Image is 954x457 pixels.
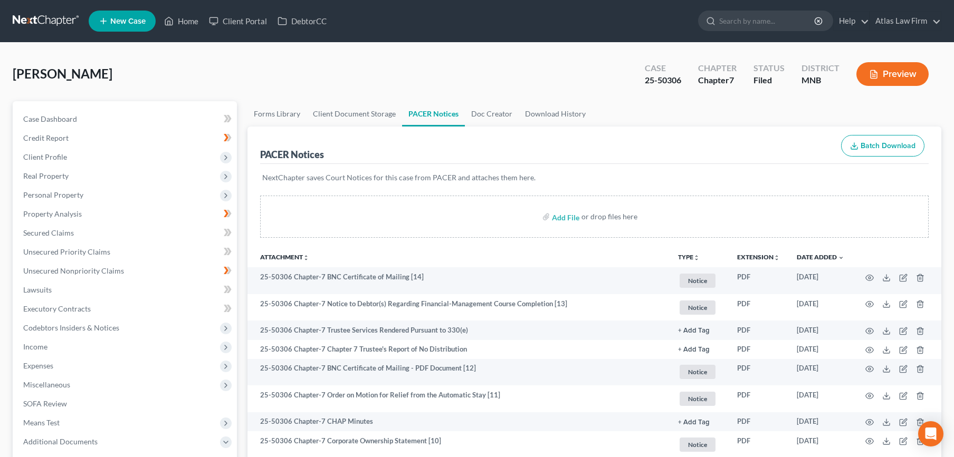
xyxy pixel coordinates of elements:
td: [DATE] [788,412,853,431]
td: [DATE] [788,267,853,294]
a: Atlas Law Firm [870,12,941,31]
span: Income [23,342,47,351]
button: TYPEunfold_more [678,254,700,261]
td: 25-50306 Chapter-7 BNC Certificate of Mailing [14] [247,267,670,294]
a: Property Analysis [15,205,237,223]
i: expand_more [838,255,844,261]
a: Home [159,12,204,31]
a: Client Portal [204,12,272,31]
a: Case Dashboard [15,110,237,129]
td: PDF [729,412,788,431]
span: SOFA Review [23,399,67,408]
a: Notice [678,272,720,289]
i: unfold_more [774,255,780,261]
i: unfold_more [693,255,700,261]
div: or drop files here [581,211,637,222]
span: Codebtors Insiders & Notices [23,323,119,332]
a: Forms Library [247,101,307,127]
a: Doc Creator [465,101,519,127]
td: PDF [729,294,788,321]
span: Additional Documents [23,437,98,446]
a: Client Document Storage [307,101,402,127]
span: Notice [680,365,715,379]
div: Chapter [698,62,737,74]
span: Unsecured Priority Claims [23,247,110,256]
td: PDF [729,267,788,294]
span: 7 [729,75,734,85]
span: Notice [680,437,715,452]
td: 25-50306 Chapter-7 BNC Certificate of Mailing - PDF Document [12] [247,359,670,386]
span: Case Dashboard [23,114,77,123]
span: Notice [680,392,715,406]
span: Property Analysis [23,209,82,218]
td: [DATE] [788,359,853,386]
i: unfold_more [303,255,309,261]
a: Notice [678,436,720,453]
button: + Add Tag [678,346,710,353]
td: [DATE] [788,340,853,359]
a: Notice [678,390,720,407]
div: MNB [802,74,839,86]
td: [DATE] [788,385,853,412]
span: Unsecured Nonpriority Claims [23,266,124,275]
button: + Add Tag [678,419,710,426]
span: Expenses [23,361,53,370]
span: Lawsuits [23,285,52,294]
span: [PERSON_NAME] [13,66,112,81]
a: Notice [678,363,720,381]
span: Client Profile [23,152,67,161]
span: Notice [680,300,715,315]
a: + Add Tag [678,416,720,426]
input: Search by name... [719,11,816,31]
div: Chapter [698,74,737,86]
button: Preview [856,62,929,86]
a: SOFA Review [15,394,237,413]
a: Help [834,12,869,31]
span: Credit Report [23,133,69,142]
a: + Add Tag [678,325,720,335]
span: Personal Property [23,190,83,199]
td: 25-50306 Chapter-7 CHAP Minutes [247,412,670,431]
td: PDF [729,385,788,412]
a: Date Added expand_more [797,253,844,261]
a: Lawsuits [15,280,237,299]
a: Credit Report [15,129,237,148]
span: Real Property [23,171,69,180]
span: Means Test [23,418,60,427]
span: New Case [110,17,146,25]
div: Status [753,62,785,74]
div: Filed [753,74,785,86]
a: + Add Tag [678,344,720,354]
div: Case [645,62,681,74]
a: Attachmentunfold_more [260,253,309,261]
a: Extensionunfold_more [737,253,780,261]
span: Notice [680,274,715,288]
button: Batch Download [841,135,924,157]
div: District [802,62,839,74]
a: Executory Contracts [15,299,237,318]
td: 25-50306 Chapter-7 Order on Motion for Relief from the Automatic Stay [11] [247,385,670,412]
span: Secured Claims [23,228,74,237]
span: Miscellaneous [23,380,70,389]
a: PACER Notices [402,101,465,127]
td: 25-50306 Chapter-7 Trustee Services Rendered Pursuant to 330(e) [247,320,670,339]
td: [DATE] [788,294,853,321]
a: Unsecured Priority Claims [15,242,237,261]
a: Notice [678,299,720,316]
span: Batch Download [861,141,915,150]
td: 25-50306 Chapter-7 Notice to Debtor(s) Regarding Financial-Management Course Completion [13] [247,294,670,321]
button: + Add Tag [678,327,710,334]
div: Open Intercom Messenger [918,421,943,446]
a: Download History [519,101,592,127]
a: DebtorCC [272,12,332,31]
a: Unsecured Nonpriority Claims [15,261,237,280]
div: PACER Notices [260,148,324,161]
p: NextChapter saves Court Notices for this case from PACER and attaches them here. [262,172,927,183]
td: [DATE] [788,320,853,339]
td: PDF [729,359,788,386]
td: 25-50306 Chapter-7 Chapter 7 Trustee's Report of No Distribution [247,340,670,359]
td: PDF [729,340,788,359]
span: Executory Contracts [23,304,91,313]
a: Secured Claims [15,223,237,242]
td: PDF [729,320,788,339]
